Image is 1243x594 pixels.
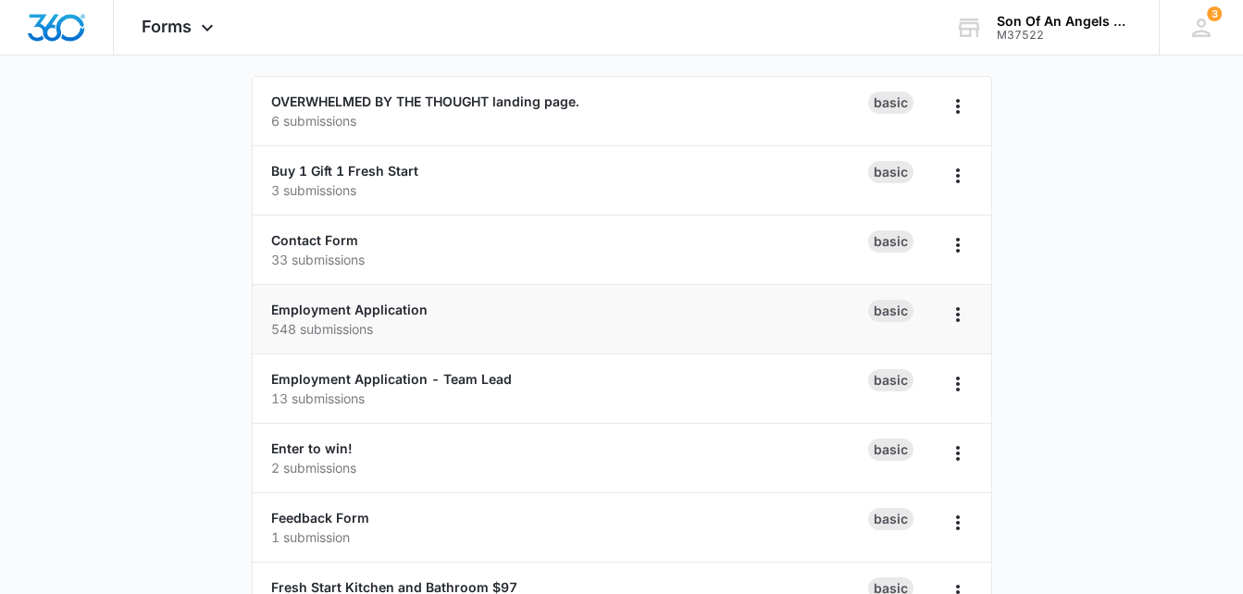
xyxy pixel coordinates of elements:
button: Overflow Menu [943,161,973,191]
p: 2 submissions [271,458,868,477]
div: Basic [868,161,914,183]
div: account name [997,14,1132,29]
a: Contact Form [271,232,358,248]
a: Employment Application [271,302,428,317]
div: Basic [868,92,914,114]
p: 548 submissions [271,319,868,339]
div: Basic [868,300,914,322]
div: Basic [868,230,914,253]
button: Overflow Menu [943,439,973,468]
div: Basic [868,508,914,530]
a: Employment Application - Team Lead [271,371,512,387]
a: Enter to win! [271,440,353,456]
div: Basic [868,439,914,461]
a: OVERWHELMED BY THE THOUGHT landing page. [271,93,579,109]
p: 3 submissions [271,180,868,200]
div: Basic [868,369,914,391]
button: Overflow Menu [943,92,973,121]
p: 33 submissions [271,250,868,269]
a: Buy 1 Gift 1 Fresh Start [271,163,418,179]
button: Overflow Menu [943,508,973,538]
button: Overflow Menu [943,300,973,329]
p: 13 submissions [271,389,868,408]
p: 1 submission [271,527,868,547]
span: Forms [142,17,192,36]
button: Overflow Menu [943,369,973,399]
div: account id [997,29,1132,42]
a: Feedback Form [271,510,369,526]
span: 3 [1207,6,1222,21]
button: Overflow Menu [943,230,973,260]
div: notifications count [1207,6,1222,21]
p: 6 submissions [271,111,868,130]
